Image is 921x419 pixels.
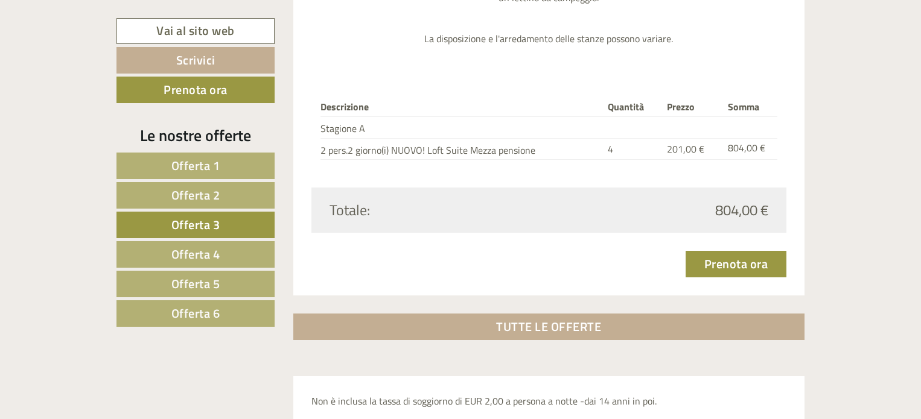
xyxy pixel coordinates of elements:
[171,186,220,204] span: Offerta 2
[715,200,768,220] span: 804,00 €
[603,138,662,160] td: 4
[320,138,604,160] td: 2 pers.2 giorno(i) NUOVO! Loft Suite Mezza pensione
[723,98,777,116] th: Somma
[667,142,704,156] span: 201,00 €
[320,116,604,138] td: Stagione A
[311,394,787,408] p: Non è inclusa la tassa di soggiorno di EUR 2,00 a persona a notte -dai 14 anni in poi.
[686,251,787,277] a: Prenota ora
[116,47,275,74] a: Scrivici
[662,98,722,116] th: Prezzo
[293,313,805,340] a: TUTTE LE OFFERTE
[116,124,275,146] div: Le nostre offerte
[320,98,604,116] th: Descrizione
[171,245,220,263] span: Offerta 4
[171,215,220,234] span: Offerta 3
[171,156,220,175] span: Offerta 1
[320,200,549,220] div: Totale:
[116,18,275,44] a: Vai al sito web
[723,138,777,160] td: 804,00 €
[171,274,220,293] span: Offerta 5
[171,304,220,323] span: Offerta 6
[603,98,662,116] th: Quantità
[116,77,275,103] a: Prenota ora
